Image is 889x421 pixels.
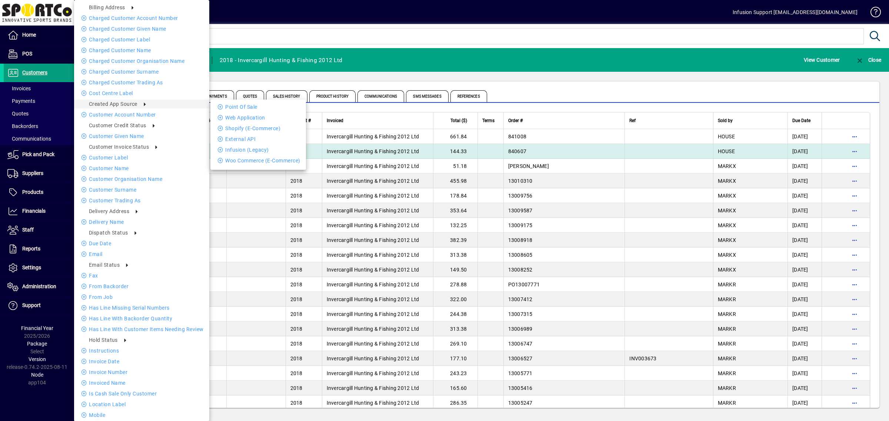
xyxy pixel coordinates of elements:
li: Charged Customer Given name [74,24,209,33]
span: Email status [89,262,120,268]
li: Email [74,250,209,259]
li: Has Line Missing Serial Numbers [74,303,209,312]
li: Invoiced Name [74,378,209,387]
li: Customer Surname [74,185,209,194]
li: Fax [74,271,209,280]
li: Charged Customer Account number [74,14,209,23]
span: Customer credit status [89,122,146,128]
li: Customer label [74,153,209,162]
li: Has Line With Backorder Quantity [74,314,209,323]
li: Charged Customer label [74,35,209,44]
li: External API [210,135,306,144]
li: Woo Commerce (E-Commerce) [210,156,306,165]
span: Created App Source [89,101,137,107]
span: Dispatch Status [89,230,128,236]
li: Cost Centre Label [74,89,209,98]
li: Has Line With Customer Items Needing Review [74,325,209,334]
li: Shopify (E-Commerce) [210,124,306,133]
li: Customer Organisation name [74,175,209,183]
li: Point of Sale [210,102,306,111]
li: Customer Given name [74,132,209,141]
span: Hold Status [89,337,118,343]
span: Billing address [89,4,125,10]
li: Invoice date [74,357,209,366]
li: Is Cash Sale Only Customer [74,389,209,398]
li: Charged Customer Organisation name [74,57,209,65]
li: Charged Customer name [74,46,209,55]
li: Location Label [74,400,209,409]
li: From Job [74,293,209,302]
li: Customer Trading as [74,196,209,205]
li: Charged Customer Trading as [74,78,209,87]
li: Infusion (Legacy) [210,145,306,154]
li: Charged Customer Surname [74,67,209,76]
li: Due date [74,239,209,248]
li: Invoice number [74,368,209,377]
span: Customer Invoice Status [89,144,149,150]
li: Instructions [74,346,209,355]
li: From Backorder [74,282,209,291]
li: Customer name [74,164,209,173]
li: Customer Account number [74,110,209,119]
span: Delivery address [89,208,129,214]
li: Delivery name [74,218,209,226]
li: Web Application [210,113,306,122]
li: Mobile [74,411,209,420]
